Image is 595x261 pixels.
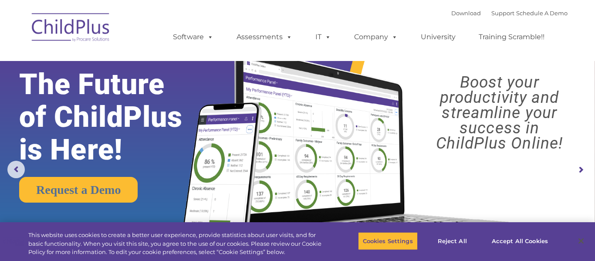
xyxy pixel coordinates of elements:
a: University [412,28,464,46]
button: Close [571,231,591,251]
rs-layer: The Future of ChildPlus is Here! [19,68,209,166]
a: IT [307,28,340,46]
span: Last name [121,58,148,64]
a: Software [164,28,222,46]
button: Cookies Settings [358,232,418,250]
rs-layer: Boost your productivity and streamline your success in ChildPlus Online! [411,75,588,151]
font: | [451,10,568,17]
span: Phone number [121,93,158,100]
a: Support [491,10,514,17]
div: This website uses cookies to create a better user experience, provide statistics about user visit... [28,231,327,257]
a: Company [345,28,406,46]
a: Schedule A Demo [516,10,568,17]
a: Assessments [228,28,301,46]
img: ChildPlus by Procare Solutions [27,7,115,51]
button: Reject All [425,232,480,250]
button: Accept All Cookies [487,232,553,250]
a: Request a Demo [19,177,138,203]
a: Training Scramble!! [470,28,553,46]
a: Download [451,10,481,17]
